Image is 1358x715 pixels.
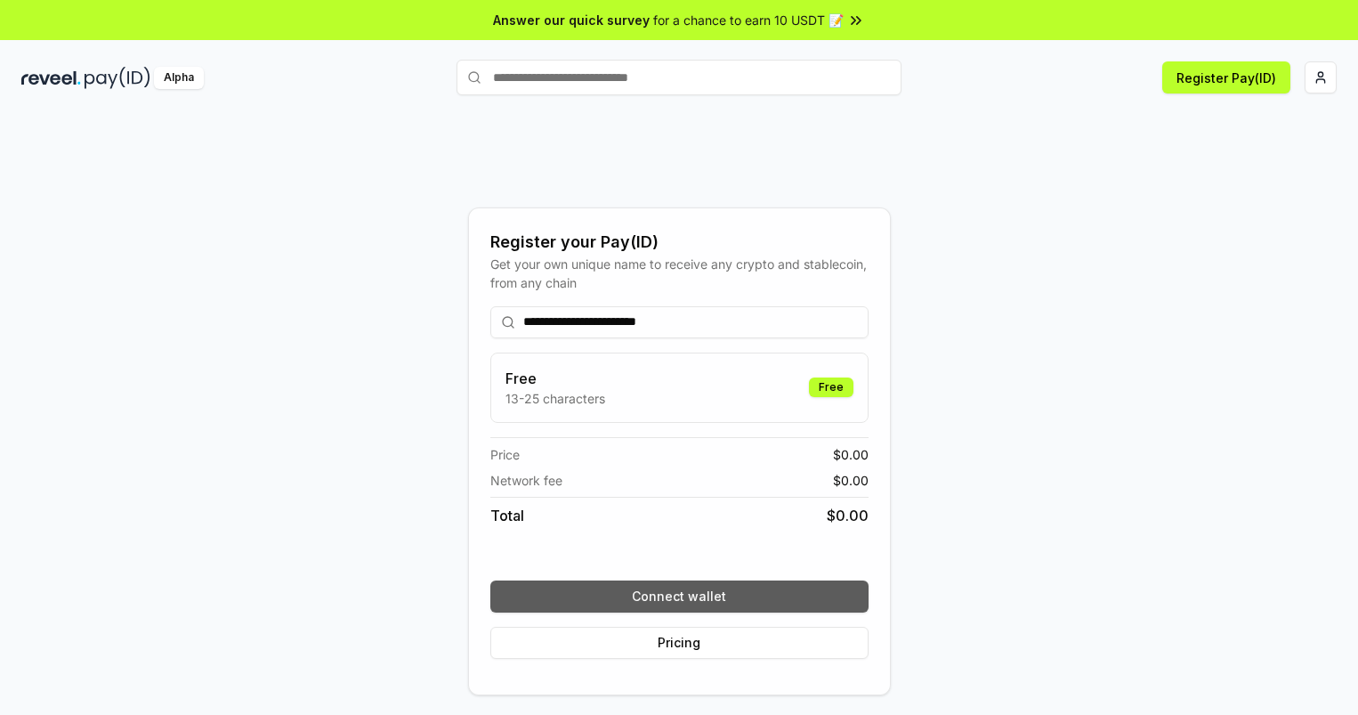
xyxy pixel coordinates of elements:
[833,445,869,464] span: $ 0.00
[1162,61,1290,93] button: Register Pay(ID)
[490,505,524,526] span: Total
[653,11,844,29] span: for a chance to earn 10 USDT 📝
[809,378,853,397] div: Free
[833,471,869,490] span: $ 0.00
[505,368,605,389] h3: Free
[154,67,204,89] div: Alpha
[490,230,869,255] div: Register your Pay(ID)
[493,11,650,29] span: Answer our quick survey
[85,67,150,89] img: pay_id
[827,505,869,526] span: $ 0.00
[490,471,562,490] span: Network fee
[490,255,869,292] div: Get your own unique name to receive any crypto and stablecoin, from any chain
[490,627,869,659] button: Pricing
[490,445,520,464] span: Price
[505,389,605,408] p: 13-25 characters
[21,67,81,89] img: reveel_dark
[490,581,869,613] button: Connect wallet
